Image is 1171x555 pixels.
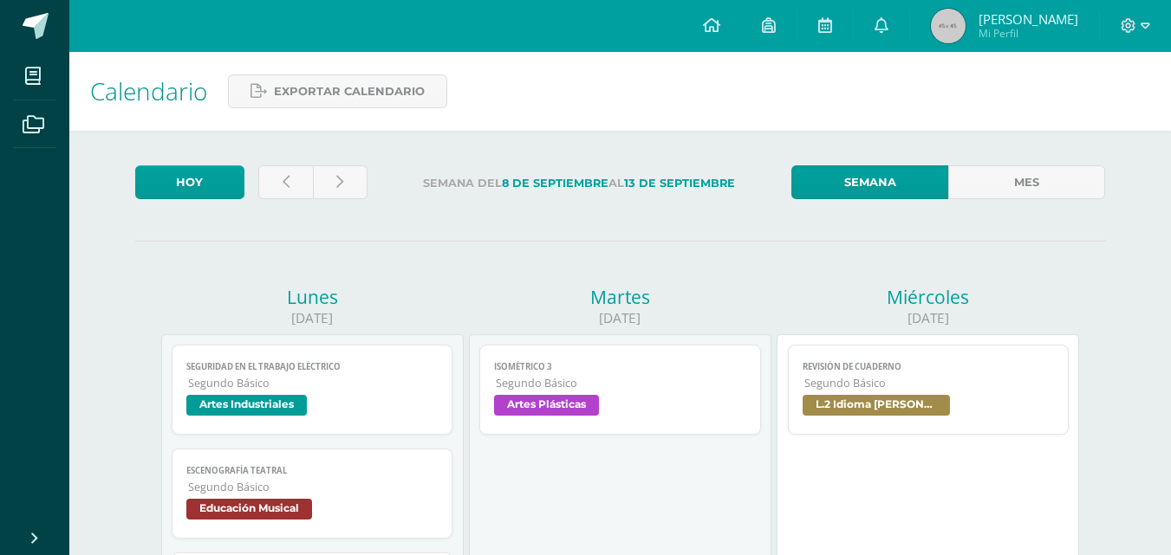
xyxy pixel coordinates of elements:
[502,177,608,190] strong: 8 de Septiembre
[803,361,1055,372] span: Revisión de cuaderno
[479,345,761,435] a: Isométrico 3Segundo BásicoArtes Plásticas
[791,165,948,199] a: Semana
[788,345,1070,435] a: Revisión de cuadernoSegundo BásicoL.2 Idioma [PERSON_NAME]
[777,309,1079,327] div: [DATE]
[494,361,746,372] span: Isométrico 3
[135,165,244,199] a: Hoy
[161,285,464,309] div: Lunes
[90,74,207,107] span: Calendario
[186,395,307,416] span: Artes Industriales
[186,499,312,520] span: Educación Musical
[948,165,1105,199] a: Mes
[803,395,950,416] span: L.2 Idioma [PERSON_NAME]
[172,449,453,539] a: Escenografía teatralSegundo BásicoEducación Musical
[777,285,1079,309] div: Miércoles
[469,285,771,309] div: Martes
[979,10,1078,28] span: [PERSON_NAME]
[186,465,439,476] span: Escenografía teatral
[931,9,966,43] img: 45x45
[172,345,453,435] a: Seguridad en el trabajo eléctricoSegundo BásicoArtes Industriales
[161,309,464,327] div: [DATE]
[274,75,425,107] span: Exportar calendario
[804,376,1055,390] span: Segundo Básico
[186,361,439,372] span: Seguridad en el trabajo eléctrico
[228,74,447,108] a: Exportar calendario
[381,165,777,201] label: Semana del al
[496,376,746,390] span: Segundo Básico
[624,177,735,190] strong: 13 de Septiembre
[494,395,599,416] span: Artes Plásticas
[188,480,439,494] span: Segundo Básico
[188,376,439,390] span: Segundo Básico
[469,309,771,327] div: [DATE]
[979,26,1078,41] span: Mi Perfil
